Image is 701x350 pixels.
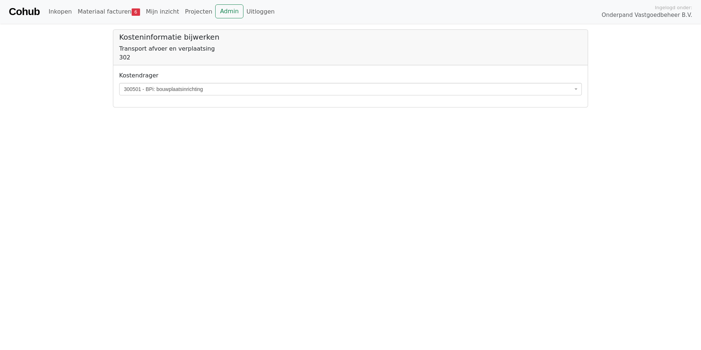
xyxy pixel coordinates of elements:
span: 300501 - BPi: bouwplaatsinrichting [124,85,573,93]
a: Projecten [182,4,215,19]
span: Ingelogd onder: [655,4,692,11]
a: Mijn inzicht [143,4,182,19]
a: Inkopen [45,4,74,19]
span: 300501 - BPi: bouwplaatsinrichting [119,83,582,95]
a: Admin [215,4,243,18]
div: Transport afvoer en verplaatsing [119,44,582,53]
span: Onderpand Vastgoedbeheer B.V. [602,11,692,19]
a: Uitloggen [243,4,278,19]
a: Materiaal facturen6 [75,4,143,19]
div: 302 [119,53,582,62]
span: 6 [132,8,140,16]
label: Kostendrager [119,71,158,80]
h5: Kosteninformatie bijwerken [119,33,582,41]
a: Cohub [9,3,40,21]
